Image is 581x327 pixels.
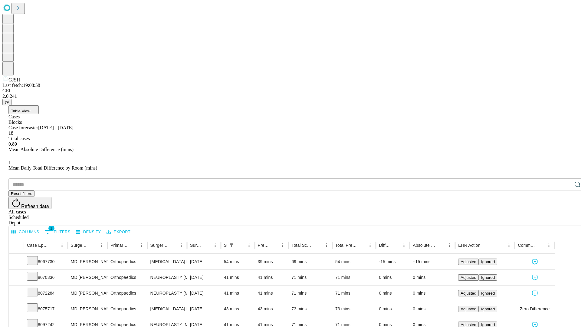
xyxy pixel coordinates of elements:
[536,241,545,249] button: Sort
[150,243,168,248] div: Surgery Name
[458,290,479,296] button: Adjusted
[335,254,373,269] div: 54 mins
[481,291,495,296] span: Ignored
[11,109,30,113] span: Table View
[258,286,286,301] div: 41 mins
[413,243,436,248] div: Absolute Difference
[89,241,97,249] button: Sort
[322,241,331,249] button: Menu
[8,125,38,130] span: Case forecaster
[518,301,551,317] div: Zero Difference
[458,259,479,265] button: Adjusted
[21,204,49,209] span: Refresh data
[227,241,236,249] div: 1 active filter
[8,165,97,170] span: Mean Daily Total Difference by Room (mins)
[227,241,236,249] button: Show filters
[400,241,408,249] button: Menu
[335,286,373,301] div: 71 mins
[43,227,72,237] button: Show filters
[27,286,65,301] div: 8072284
[27,254,65,269] div: 8067730
[224,254,252,269] div: 54 mins
[110,301,144,317] div: Orthopaedics
[71,270,104,285] div: MD [PERSON_NAME] [PERSON_NAME]
[150,254,184,269] div: [MEDICAL_DATA] RELEASE
[190,286,218,301] div: [DATE]
[190,254,218,269] div: [DATE]
[545,241,553,249] button: Menu
[479,306,497,312] button: Ignored
[291,270,329,285] div: 71 mins
[258,243,270,248] div: Predicted In Room Duration
[8,130,13,136] span: 18
[74,227,103,237] button: Density
[110,243,128,248] div: Primary Service
[458,274,479,281] button: Adjusted
[8,136,30,141] span: Total cases
[379,243,391,248] div: Difference
[413,301,452,317] div: 0 mins
[505,241,513,249] button: Menu
[445,241,454,249] button: Menu
[379,286,407,301] div: 0 mins
[518,243,535,248] div: Comments
[413,254,452,269] div: +15 mins
[190,301,218,317] div: [DATE]
[335,270,373,285] div: 71 mins
[413,270,452,285] div: 0 mins
[150,301,184,317] div: [MEDICAL_DATA] RELEASE
[177,241,185,249] button: Menu
[2,83,40,88] span: Last fetch: 19:08:58
[190,243,202,248] div: Surgery Date
[270,241,278,249] button: Sort
[258,254,286,269] div: 39 mins
[8,197,51,209] button: Refresh data
[413,286,452,301] div: 0 mins
[366,241,374,249] button: Menu
[71,254,104,269] div: MD [PERSON_NAME] [PERSON_NAME]
[110,270,144,285] div: Orthopaedics
[71,286,104,301] div: MD [PERSON_NAME] [PERSON_NAME]
[291,243,313,248] div: Total Scheduled Duration
[335,243,357,248] div: Total Predicted Duration
[379,301,407,317] div: 0 mins
[8,77,20,82] span: GJSH
[105,227,132,237] button: Export
[479,290,497,296] button: Ignored
[12,288,21,299] button: Expand
[169,241,177,249] button: Sort
[71,301,104,317] div: MD [PERSON_NAME] [PERSON_NAME]
[27,243,49,248] div: Case Epic Id
[48,225,54,231] span: 1
[8,147,74,152] span: Mean Absolute Difference (mins)
[314,241,322,249] button: Sort
[224,270,252,285] div: 41 mins
[291,254,329,269] div: 69 mins
[437,241,445,249] button: Sort
[224,301,252,317] div: 43 mins
[458,243,480,248] div: EHR Action
[461,275,476,280] span: Adjusted
[12,257,21,267] button: Expand
[481,307,495,311] span: Ignored
[129,241,137,249] button: Sort
[461,322,476,327] span: Adjusted
[236,241,245,249] button: Sort
[150,286,184,301] div: NEUROPLASTY [MEDICAL_DATA] AT [GEOGRAPHIC_DATA]
[10,227,41,237] button: Select columns
[291,301,329,317] div: 73 mins
[8,105,39,114] button: Table View
[58,241,66,249] button: Menu
[12,304,21,315] button: Expand
[2,94,579,99] div: 2.0.241
[8,190,34,197] button: Reset filters
[245,241,253,249] button: Menu
[357,241,366,249] button: Sort
[278,241,287,249] button: Menu
[481,241,489,249] button: Sort
[291,286,329,301] div: 71 mins
[8,160,11,165] span: 1
[479,274,497,281] button: Ignored
[224,286,252,301] div: 41 mins
[11,191,32,196] span: Reset filters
